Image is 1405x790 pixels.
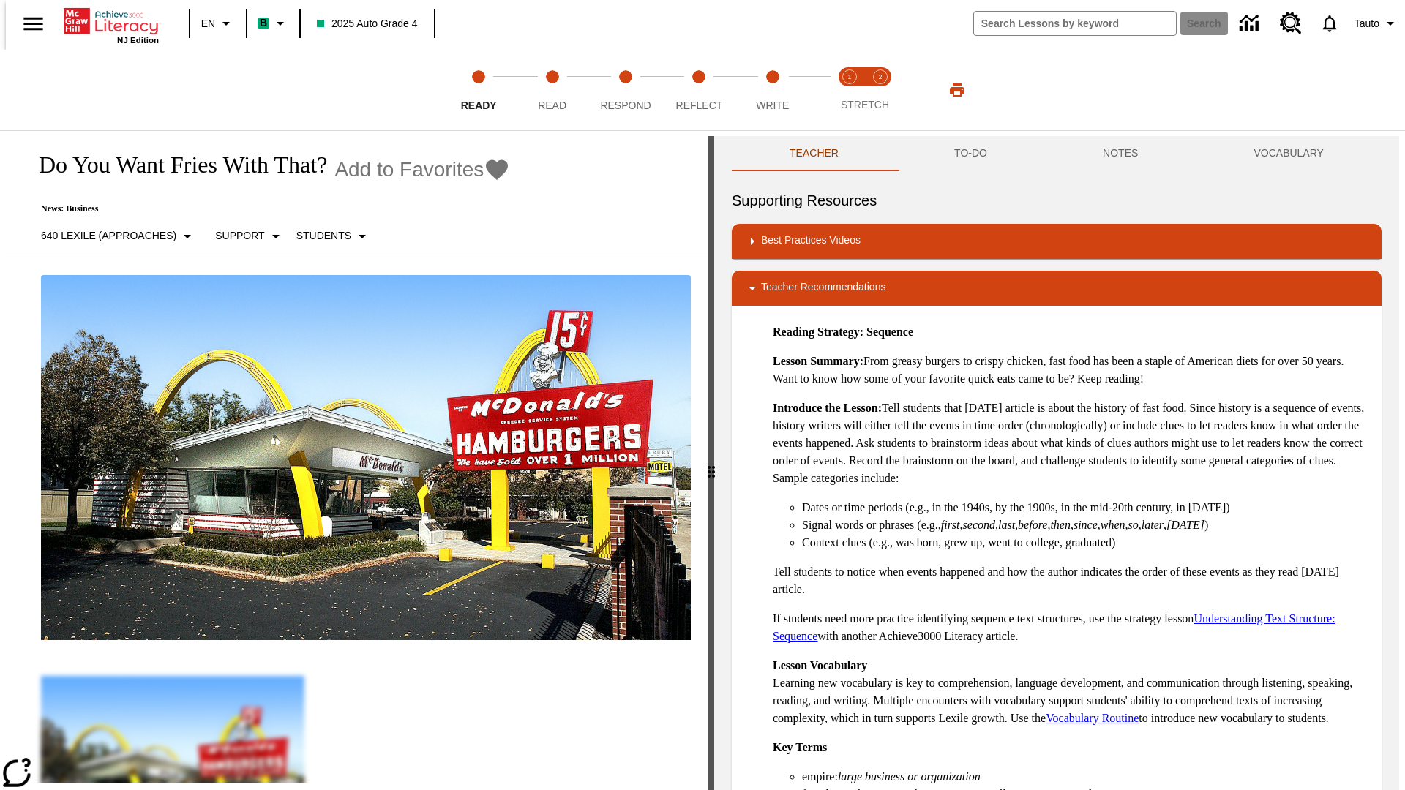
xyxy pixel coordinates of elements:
img: One of the first McDonald's stores, with the iconic red sign and golden arches. [41,275,691,641]
div: Best Practices Videos [732,224,1382,259]
a: Notifications [1311,4,1349,42]
button: Scaffolds, Support [209,223,290,249]
p: Teacher Recommendations [761,279,885,297]
text: 2 [878,73,882,80]
button: Stretch Respond step 2 of 2 [859,50,902,130]
button: Open side menu [12,2,55,45]
em: large business or organization [838,770,981,783]
button: Add to Favorites - Do You Want Fries With That? [334,157,510,182]
span: 2025 Auto Grade 4 [317,16,418,31]
span: Ready [461,99,497,111]
span: Tauto [1355,16,1379,31]
button: Read step 2 of 5 [509,50,594,130]
p: News: Business [23,203,510,214]
p: If students need more practice identifying sequence text structures, use the strategy lesson with... [773,610,1370,645]
h1: Do You Want Fries With That? [23,151,327,178]
em: first [941,519,960,531]
span: NJ Edition [117,36,159,45]
em: when [1101,519,1125,531]
strong: Key Terms [773,741,827,753]
p: From greasy burgers to crispy chicken, fast food has been a staple of American diets for over 50 ... [773,353,1370,388]
em: last [998,519,1015,531]
em: second [963,519,995,531]
a: Data Center [1231,4,1271,44]
li: Dates or time periods (e.g., in the 1940s, by the 1900s, in the mid-20th century, in [DATE]) [802,499,1370,516]
span: Add to Favorites [334,158,484,181]
div: activity [714,136,1399,790]
div: Home [64,5,159,45]
li: Signal words or phrases (e.g., , , , , , , , , , ) [802,516,1370,534]
p: Tell students to notice when events happened and how the author indicates the order of these even... [773,563,1370,598]
p: Support [215,228,264,244]
input: search field [974,12,1176,35]
p: 640 Lexile (Approaches) [41,228,176,244]
li: empire: [802,768,1370,786]
span: Reflect [676,99,723,111]
p: Learning new vocabulary is key to comprehension, language development, and communication through ... [773,657,1370,727]
h6: Supporting Resources [732,189,1382,212]
em: later [1142,519,1164,531]
button: Print [934,77,981,103]
em: before [1018,519,1047,531]
button: Ready step 1 of 5 [436,50,521,130]
em: then [1050,519,1071,531]
button: Write step 5 of 5 [730,50,815,130]
button: Select Lexile, 640 Lexile (Approaches) [35,223,202,249]
em: [DATE] [1166,519,1204,531]
button: Language: EN, Select a language [195,10,241,37]
button: Respond step 3 of 5 [583,50,668,130]
li: Context clues (e.g., was born, grew up, went to college, graduated) [802,534,1370,552]
button: VOCABULARY [1196,136,1382,171]
div: Instructional Panel Tabs [732,136,1382,171]
p: Students [296,228,351,244]
button: Stretch Read step 1 of 2 [828,50,871,130]
strong: Introduce the Lesson: [773,402,882,414]
span: Read [538,99,566,111]
strong: Lesson Summary: [773,355,863,367]
div: Teacher Recommendations [732,271,1382,306]
span: Respond [600,99,651,111]
button: Select Student [291,223,377,249]
text: 1 [847,73,851,80]
button: Reflect step 4 of 5 [656,50,741,130]
strong: Lesson Vocabulary [773,659,867,671]
a: Vocabulary Routine [1046,712,1139,724]
span: EN [201,16,215,31]
strong: Sequence [866,326,913,338]
em: since [1074,519,1098,531]
div: reading [6,136,708,783]
div: Press Enter or Spacebar and then press right and left arrow keys to move the slider [708,136,714,790]
a: Resource Center, Will open in new tab [1271,4,1311,43]
button: TO-DO [896,136,1045,171]
button: Teacher [732,136,896,171]
span: Write [756,99,789,111]
span: STRETCH [841,99,889,110]
p: Best Practices Videos [761,233,861,250]
span: B [260,14,267,32]
strong: Reading Strategy: [773,326,863,338]
button: NOTES [1045,136,1196,171]
button: Profile/Settings [1349,10,1405,37]
button: Boost Class color is mint green. Change class color [252,10,295,37]
em: so [1128,519,1139,531]
a: Understanding Text Structure: Sequence [773,612,1335,642]
p: Tell students that [DATE] article is about the history of fast food. Since history is a sequence ... [773,399,1370,487]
